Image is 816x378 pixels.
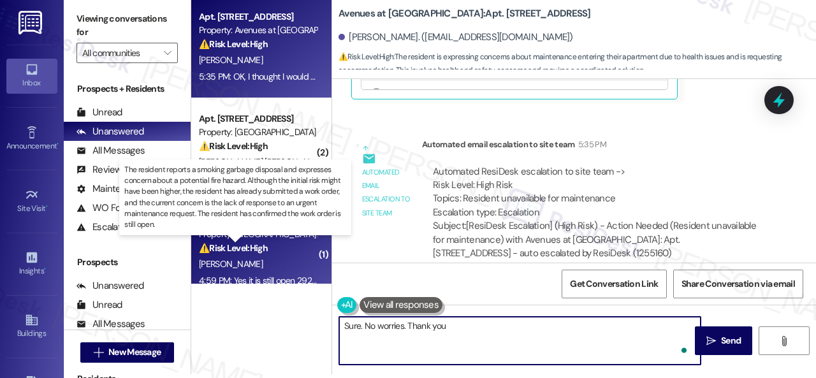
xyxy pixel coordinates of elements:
span: • [46,202,48,211]
button: New Message [80,342,175,363]
a: Buildings [6,309,57,344]
div: Subject: [ResiDesk Escalation] (High Risk) - Action Needed (Resident unavailable for maintenance)... [433,219,757,260]
div: Escalate [76,221,126,234]
span: • [57,140,59,149]
input: All communities [82,43,157,63]
div: Automated ResiDesk escalation to site team -> Risk Level: High Risk Topics: Resident unavailable ... [433,165,757,220]
div: Unanswered [76,279,144,293]
div: Property: Avenues at [GEOGRAPHIC_DATA] [199,24,317,37]
a: Site Visit • [6,184,57,219]
div: [PERSON_NAME] - Avenues at [GEOGRAPHIC_DATA]: Contact the office directly for payment issues. [371,88,658,126]
div: Review follow-ups [76,163,166,177]
button: Share Conversation via email [673,270,803,298]
button: Get Conversation Link [562,270,666,298]
i:  [94,347,103,358]
strong: ⚠️ Risk Level: High [339,52,393,62]
span: • [44,265,46,273]
span: Send [721,334,741,347]
div: Automated email escalation to site team [362,166,412,221]
label: Viewing conversations for [76,9,178,43]
strong: ⚠️ Risk Level: High [199,38,268,50]
p: The resident reports a smoking garbage disposal and expresses concern about a potential fire haza... [124,164,346,230]
i:  [164,48,171,58]
div: Unanswered [76,125,144,138]
div: Prospects + Residents [64,82,191,96]
div: Apt. [STREET_ADDRESS] [199,112,317,126]
div: Property: [GEOGRAPHIC_DATA] [199,126,317,139]
div: Unread [76,298,122,312]
b: Avenues at [GEOGRAPHIC_DATA]: Apt. [STREET_ADDRESS] [339,7,591,20]
div: Apt. [STREET_ADDRESS] [199,10,317,24]
div: 4:59 PM: Yes it is still open 292907 [199,275,327,286]
a: Insights • [6,247,57,281]
button: Send [695,326,752,355]
span: [PERSON_NAME] [PERSON_NAME] [199,156,332,168]
span: [PERSON_NAME] [199,54,263,66]
div: WO Follow-ups [76,201,155,215]
img: ResiDesk Logo [18,11,45,34]
span: New Message [108,345,161,359]
i:  [706,336,716,346]
span: Share Conversation via email [681,277,795,291]
div: Unread [76,106,122,119]
span: : The resident is expressing concerns about maintenance entering their apartment due to health is... [339,50,816,78]
div: 5:35 PM [575,138,606,151]
strong: ⚠️ Risk Level: High [199,242,268,254]
div: Prospects [64,256,191,269]
div: Maintenance [76,182,147,196]
a: Inbox [6,59,57,93]
span: [PERSON_NAME] [199,258,263,270]
div: [PERSON_NAME]. ([EMAIL_ADDRESS][DOMAIN_NAME]) [339,31,573,44]
div: 5:35 PM: OK, I thought I would be done by now at the doctors office however I'm just now leaving.... [199,71,690,82]
i:  [779,336,789,346]
span: Get Conversation Link [570,277,658,291]
div: All Messages [76,317,145,331]
div: All Messages [76,144,145,157]
strong: ⚠️ Risk Level: High [199,140,268,152]
textarea: To enrich screen reader interactions, please activate Accessibility in Grammarly extension settings [339,317,701,365]
div: Automated email escalation to site team [422,138,768,156]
